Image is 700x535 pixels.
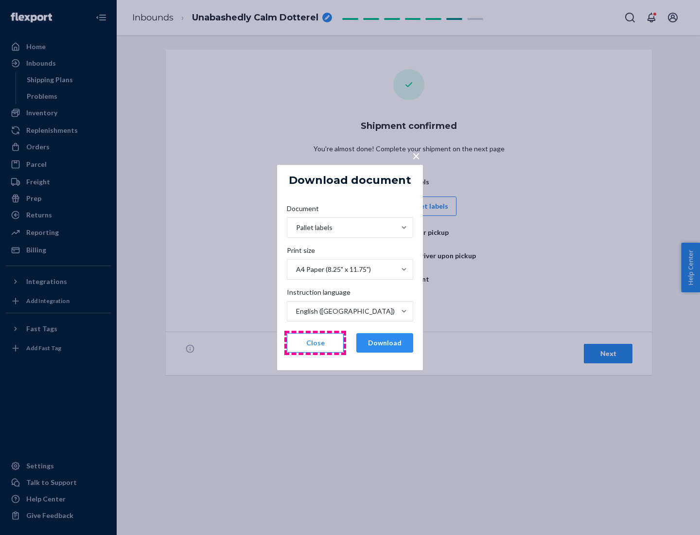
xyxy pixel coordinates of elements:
[412,147,420,164] span: ×
[296,306,395,316] div: English ([GEOGRAPHIC_DATA])
[287,204,319,217] span: Document
[287,246,315,259] span: Print size
[287,287,350,301] span: Instruction language
[287,333,344,353] button: Close
[296,223,332,232] div: Pallet labels
[296,265,371,274] div: A4 Paper (8.25" x 11.75")
[289,175,411,186] h5: Download document
[295,223,296,232] input: DocumentPallet labels
[295,306,296,316] input: Instruction languageEnglish ([GEOGRAPHIC_DATA])
[356,333,413,353] button: Download
[295,265,296,274] input: Print sizeA4 Paper (8.25" x 11.75")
